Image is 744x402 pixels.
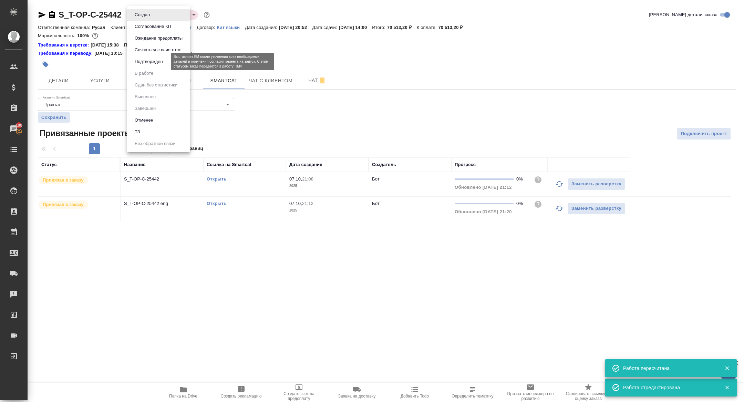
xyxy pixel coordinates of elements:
button: В работе [133,70,155,77]
button: Подтвержден [133,58,165,65]
button: Без обратной связи [133,140,178,147]
button: ТЗ [133,128,142,136]
button: Завершен [133,105,158,112]
button: Ожидание предоплаты [133,34,185,42]
button: Согласование КП [133,23,173,30]
div: Работа пересчитана [623,365,714,372]
button: Создан [133,11,152,19]
button: Закрыть [720,365,734,371]
button: Выполнен [133,93,158,101]
div: Работа отредактирована [623,384,714,391]
button: Отменен [133,116,155,124]
button: Сдан без статистики [133,81,179,89]
button: Закрыть [720,384,734,391]
button: Связаться с клиентом [133,46,183,54]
